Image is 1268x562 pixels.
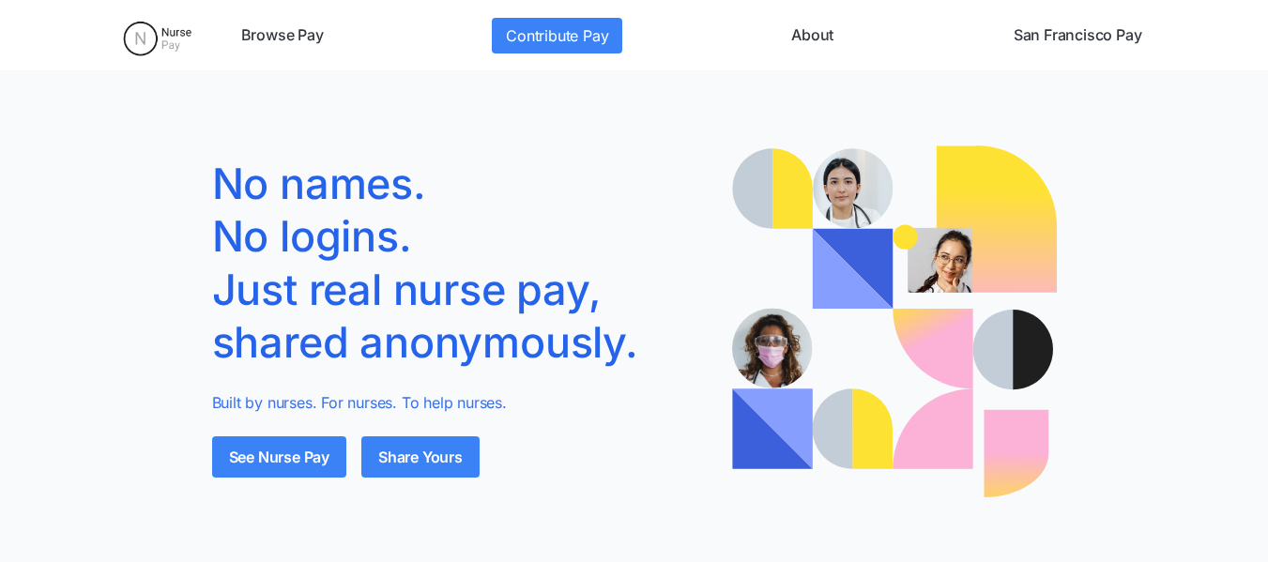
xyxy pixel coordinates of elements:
[234,18,331,53] a: Browse Pay
[784,18,841,53] a: About
[212,391,704,414] p: Built by nurses. For nurses. To help nurses.
[732,145,1057,497] img: Illustration of a nurse with speech bubbles showing real pay quotes
[1006,18,1150,53] a: San Francisco Pay
[361,436,480,478] a: Share Yours
[212,436,346,478] a: See Nurse Pay
[492,18,622,53] a: Contribute Pay
[212,158,704,369] h1: No names. No logins. Just real nurse pay, shared anonymously.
